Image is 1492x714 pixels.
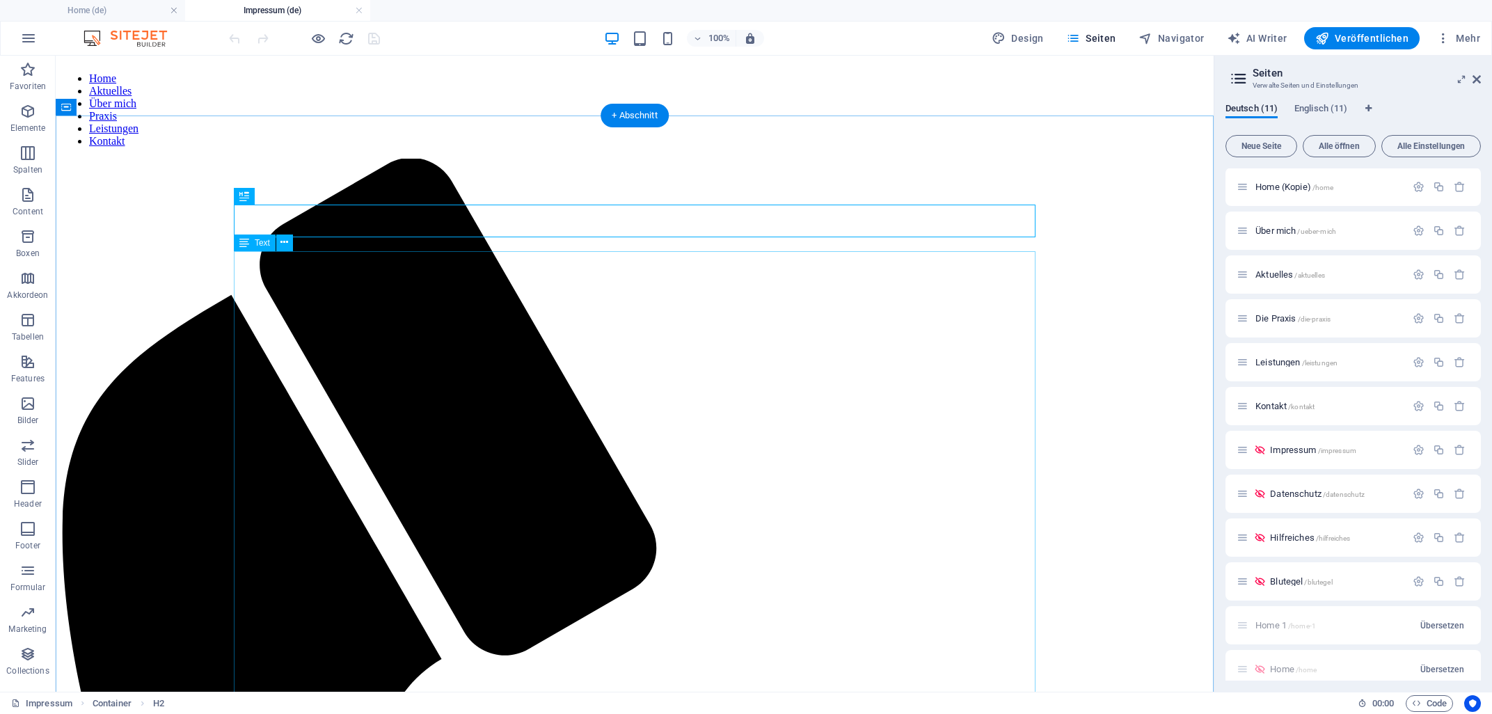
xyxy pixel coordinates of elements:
[1251,402,1406,411] div: Kontakt/kontakt
[6,665,49,676] p: Collections
[1415,614,1470,637] button: Übersetzen
[1454,356,1466,368] div: Entfernen
[744,32,756,45] i: Bei Größenänderung Zoomstufe automatisch an das gewählte Gerät anpassen.
[1433,269,1445,280] div: Duplizieren
[1266,445,1406,454] div: Impressum/impressum
[1270,489,1365,499] span: Datenschutz
[1413,356,1424,368] div: Einstellungen
[1433,356,1445,368] div: Duplizieren
[1225,103,1481,129] div: Sprachen-Tabs
[1298,315,1331,323] span: /die-praxis
[601,104,669,127] div: + Abschnitt
[1309,142,1370,150] span: Alle öffnen
[1454,400,1466,412] div: Entfernen
[1454,488,1466,500] div: Entfernen
[1413,532,1424,544] div: Einstellungen
[1433,312,1445,324] div: Duplizieren
[992,31,1044,45] span: Design
[15,540,40,551] p: Footer
[1270,532,1350,543] span: Klick, um Seite zu öffnen
[1433,181,1445,193] div: Duplizieren
[1431,27,1486,49] button: Mehr
[986,27,1049,49] button: Design
[1288,403,1315,411] span: /kontakt
[11,373,45,384] p: Features
[1294,100,1347,120] span: Englisch (11)
[1433,400,1445,412] div: Duplizieren
[1251,226,1406,235] div: Über mich/ueber-mich
[1433,576,1445,587] div: Duplizieren
[1303,135,1376,157] button: Alle öffnen
[708,30,730,47] h6: 100%
[1251,270,1406,279] div: Aktuelles/aktuelles
[1232,142,1291,150] span: Neue Seite
[10,582,46,593] p: Formular
[1251,314,1406,323] div: Die Praxis/die-praxis
[1413,488,1424,500] div: Einstellungen
[1413,400,1424,412] div: Einstellungen
[1253,79,1453,92] h3: Verwalte Seiten und Einstellungen
[1253,67,1481,79] h2: Seiten
[1454,576,1466,587] div: Entfernen
[1304,578,1332,586] span: /blutegel
[1454,532,1466,544] div: Entfernen
[14,498,42,509] p: Header
[1372,695,1394,712] span: 00 00
[1406,695,1453,712] button: Code
[338,31,354,47] i: Seite neu laden
[310,30,326,47] button: Klicke hier, um den Vorschau-Modus zu verlassen
[1433,488,1445,500] div: Duplizieren
[1066,31,1116,45] span: Seiten
[1413,444,1424,456] div: Einstellungen
[1358,695,1395,712] h6: Session-Zeit
[1138,31,1205,45] span: Navigator
[1266,577,1406,586] div: Blutegel/blutegel
[1381,135,1481,157] button: Alle Einstellungen
[10,81,46,92] p: Favoriten
[1270,445,1356,455] span: Klick, um Seite zu öffnen
[1413,181,1424,193] div: Einstellungen
[1255,401,1315,411] span: Klick, um Seite zu öffnen
[1227,31,1287,45] span: AI Writer
[1454,225,1466,237] div: Entfernen
[1294,271,1324,279] span: /aktuelles
[13,164,42,175] p: Spalten
[1221,27,1293,49] button: AI Writer
[1454,312,1466,324] div: Entfernen
[1454,444,1466,456] div: Entfernen
[1251,182,1406,191] div: Home (Kopie)/home
[1297,228,1336,235] span: /ueber-mich
[16,248,40,259] p: Boxen
[1388,142,1475,150] span: Alle Einstellungen
[153,695,164,712] span: Klick zum Auswählen. Doppelklick zum Bearbeiten
[1266,489,1406,498] div: Datenschutz/datenschutz
[1382,698,1384,708] span: :
[1413,312,1424,324] div: Einstellungen
[1413,269,1424,280] div: Einstellungen
[13,206,43,217] p: Content
[1255,225,1336,236] span: Über mich
[80,30,184,47] img: Editor Logo
[1302,359,1338,367] span: /leistungen
[338,30,354,47] button: reload
[17,415,39,426] p: Bilder
[12,331,44,342] p: Tabellen
[1315,31,1408,45] span: Veröffentlichen
[1312,184,1334,191] span: /home
[1413,225,1424,237] div: Einstellungen
[1433,444,1445,456] div: Duplizieren
[1454,181,1466,193] div: Entfernen
[1225,100,1278,120] span: Deutsch (11)
[93,695,132,712] span: Klick zum Auswählen. Doppelklick zum Bearbeiten
[1323,491,1365,498] span: /datenschutz
[8,624,47,635] p: Marketing
[10,122,46,134] p: Elemente
[255,239,270,247] span: Text
[1266,533,1406,542] div: Hilfreiches/hilfreiches
[1225,135,1297,157] button: Neue Seite
[687,30,736,47] button: 100%
[1133,27,1210,49] button: Navigator
[1433,532,1445,544] div: Duplizieren
[986,27,1049,49] div: Design (Strg+Alt+Y)
[1255,357,1338,367] span: Leistungen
